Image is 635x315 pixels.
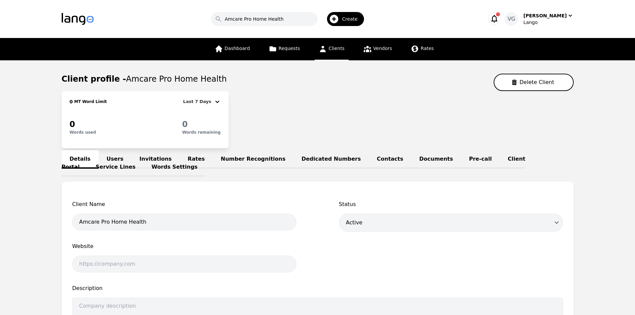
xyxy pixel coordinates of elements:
[72,214,296,230] input: Client name
[369,150,411,169] a: Contacts
[70,99,73,104] span: 0
[211,12,318,26] input: Find jobs, services & companies
[494,74,574,91] button: Delete Client
[62,74,227,84] h1: Client profile -
[72,284,563,292] span: Description
[505,12,573,26] button: VG[PERSON_NAME]Lango
[318,9,368,29] button: Create
[213,150,293,169] a: Number Recognitions
[342,16,362,22] span: Create
[225,46,250,51] span: Dashboard
[523,12,567,19] div: [PERSON_NAME]
[182,120,188,129] span: 0
[407,38,438,60] a: Rates
[211,38,254,60] a: Dashboard
[126,74,227,84] span: Amcare Pro Home Health
[131,150,180,169] a: Invitations
[72,200,296,208] span: Client Name
[508,15,515,23] span: VG
[73,99,107,104] h2: MT Word Limit
[62,150,525,177] a: Client Portal
[180,150,213,169] a: Rates
[359,38,396,60] a: Vendors
[99,150,132,169] a: Users
[182,130,220,135] p: Words remaining
[72,242,296,250] span: Website
[461,150,500,169] a: Pre-call
[315,38,349,60] a: Clients
[279,46,300,51] span: Requests
[183,98,214,106] div: Last 7 Days
[293,150,369,169] a: Dedicated Numbers
[144,158,206,177] a: Words Settings
[339,200,563,208] span: Status
[373,46,392,51] span: Vendors
[421,46,434,51] span: Rates
[523,19,573,26] div: Lango
[70,130,96,135] p: Words used
[265,38,304,60] a: Requests
[88,158,144,177] a: Service Lines
[70,120,75,129] span: 0
[329,46,345,51] span: Clients
[72,256,296,272] input: https://company.com
[411,150,461,169] a: Documents
[62,13,94,25] img: Logo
